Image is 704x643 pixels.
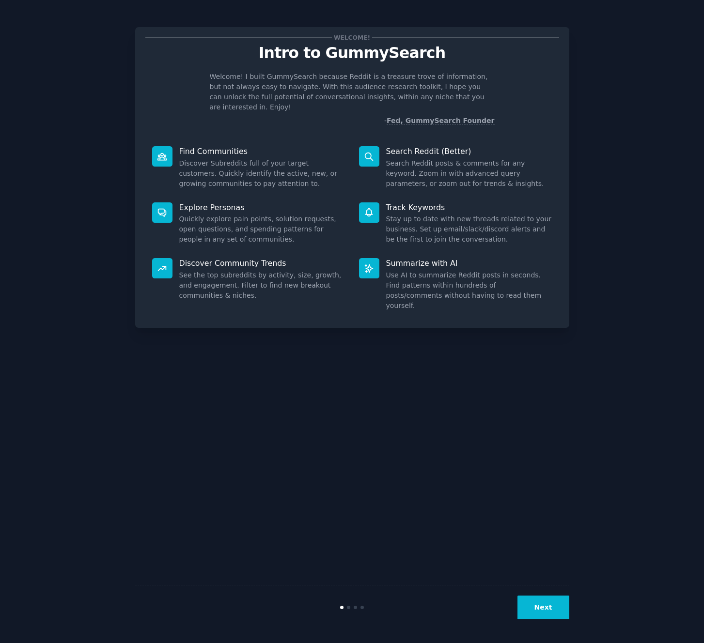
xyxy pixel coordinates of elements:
span: Welcome! [332,32,372,43]
p: Intro to GummySearch [145,45,559,61]
a: Fed, GummySearch Founder [387,117,495,125]
p: Track Keywords [386,202,552,213]
dd: Quickly explore pain points, solution requests, open questions, and spending patterns for people ... [179,214,345,245]
dd: Stay up to date with new threads related to your business. Set up email/slack/discord alerts and ... [386,214,552,245]
button: Next [517,596,569,619]
p: Find Communities [179,146,345,156]
p: Discover Community Trends [179,258,345,268]
dd: Discover Subreddits full of your target customers. Quickly identify the active, new, or growing c... [179,158,345,189]
p: Search Reddit (Better) [386,146,552,156]
div: - [384,116,495,126]
p: Welcome! I built GummySearch because Reddit is a treasure trove of information, but not always ea... [210,72,495,112]
dd: Search Reddit posts & comments for any keyword. Zoom in with advanced query parameters, or zoom o... [386,158,552,189]
p: Explore Personas [179,202,345,213]
p: Summarize with AI [386,258,552,268]
dd: Use AI to summarize Reddit posts in seconds. Find patterns within hundreds of posts/comments with... [386,270,552,311]
dd: See the top subreddits by activity, size, growth, and engagement. Filter to find new breakout com... [179,270,345,301]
